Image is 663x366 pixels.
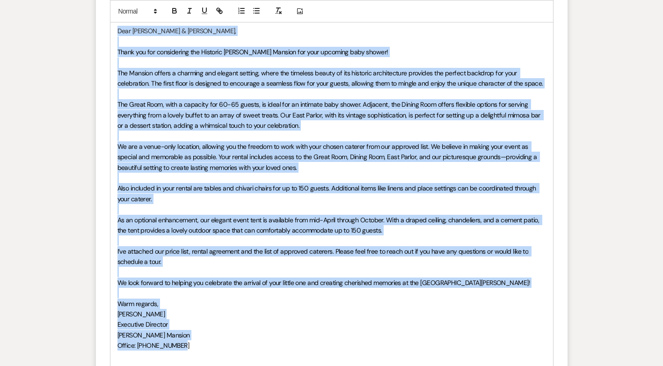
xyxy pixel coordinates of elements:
span: Warm regards, [117,300,159,308]
span: The Mansion offers a charming and elegant setting, where the timeless beauty of its historic arch... [117,69,543,88]
span: As an optional enhancement, our elegant event tent is available from mid-April through October. W... [117,216,541,234]
span: [PERSON_NAME] [117,310,165,318]
span: Office: [PHONE_NUMBER] [117,341,189,350]
span: [PERSON_NAME] Mansion [117,331,190,339]
p: Dear [PERSON_NAME] & [PERSON_NAME], [117,26,546,36]
span: We are a venue-only location, allowing you the freedom to work with your chosen caterer from our ... [117,142,539,172]
span: The Great Room, with a capacity for 60-65 guests, is ideal for an intimate baby shower. Adjacent,... [117,100,542,130]
span: Executive Director [117,320,168,329]
span: I’ve attached our price list, rental agreement and the list of approved caterers. Please feel fre... [117,247,530,266]
span: Also included in your rental are tables and chivari chairs for up to 150 guests. Additional items... [117,184,538,203]
span: Thank you for considering the Historic [PERSON_NAME] Mansion for your upcoming baby shower! [117,48,388,56]
span: We look forward to helping you celebrate the arrival of your little one and creating cherished me... [117,278,530,287]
